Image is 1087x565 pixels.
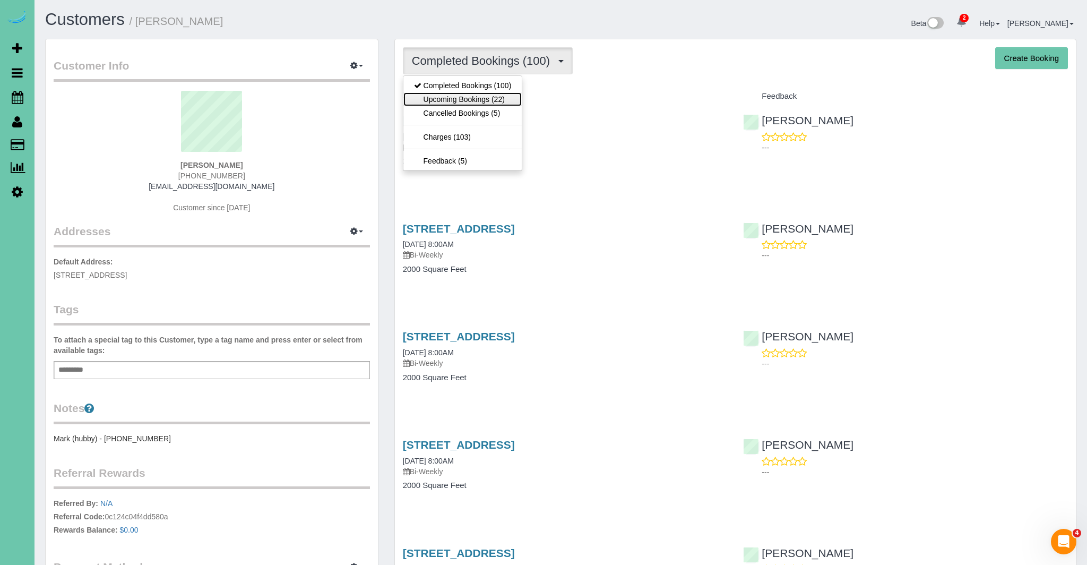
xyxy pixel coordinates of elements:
[54,498,98,509] label: Referred By:
[403,265,728,274] h4: 2000 Square Feet
[1007,19,1074,28] a: [PERSON_NAME]
[743,222,853,235] a: [PERSON_NAME]
[403,481,728,490] h4: 2000 Square Feet
[762,142,1068,153] p: ---
[173,203,250,212] span: Customer since [DATE]
[743,114,853,126] a: [PERSON_NAME]
[1073,529,1081,537] span: 4
[54,511,105,522] label: Referral Code:
[743,439,853,451] a: [PERSON_NAME]
[54,498,370,538] p: 0c124c04f4dd580a
[403,130,522,144] a: Charges (103)
[403,47,573,74] button: Completed Bookings (100)
[6,11,28,25] img: Automaid Logo
[54,335,370,356] label: To attach a special tag to this Customer, type a tag name and press enter or select from availabl...
[54,302,370,326] legend: Tags
[130,15,223,27] small: / [PERSON_NAME]
[54,58,370,82] legend: Customer Info
[403,222,515,235] a: [STREET_ADDRESS]
[979,19,1000,28] a: Help
[180,161,243,169] strong: [PERSON_NAME]
[743,92,1068,101] h4: Feedback
[403,439,515,451] a: [STREET_ADDRESS]
[743,547,853,559] a: [PERSON_NAME]
[762,250,1068,261] p: ---
[762,358,1068,369] p: ---
[54,271,127,279] span: [STREET_ADDRESS]
[403,348,454,357] a: [DATE] 8:00AM
[403,457,454,465] a: [DATE] 8:00AM
[403,79,522,92] a: Completed Bookings (100)
[403,250,728,260] p: Bi-Weekly
[54,400,370,424] legend: Notes
[100,499,113,508] a: N/A
[149,182,274,191] a: [EMAIL_ADDRESS][DOMAIN_NAME]
[120,526,139,534] a: $0.00
[911,19,944,28] a: Beta
[403,157,728,166] h4: 2000 Square Feet
[926,17,944,31] img: New interface
[403,547,515,559] a: [STREET_ADDRESS]
[743,330,853,343] a: [PERSON_NAME]
[403,330,515,343] a: [STREET_ADDRESS]
[403,373,728,382] h4: 2000 Square Feet
[45,10,125,29] a: Customers
[403,106,522,120] a: Cancelled Bookings (5)
[178,172,245,180] span: [PHONE_NUMBER]
[951,11,972,34] a: 2
[1051,529,1076,554] iframe: Intercom live chat
[412,54,555,67] span: Completed Bookings (100)
[995,47,1068,70] button: Create Booking
[54,465,370,489] legend: Referral Rewards
[54,433,370,444] pre: Mark (hubby) - [PHONE_NUMBER]
[403,92,728,101] h4: Service
[960,14,969,22] span: 2
[403,142,728,152] p: Bi-Weekly
[403,92,522,106] a: Upcoming Bookings (22)
[762,467,1068,477] p: ---
[403,154,522,168] a: Feedback (5)
[54,525,118,535] label: Rewards Balance:
[403,358,728,369] p: Bi-Weekly
[403,240,454,249] a: [DATE] 8:00AM
[54,256,113,267] label: Default Address:
[403,466,728,477] p: Bi-Weekly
